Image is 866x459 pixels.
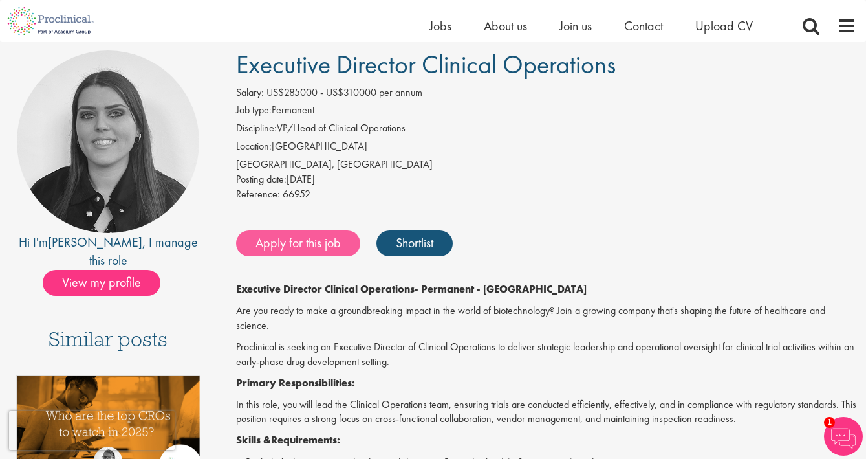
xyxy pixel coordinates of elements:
li: [GEOGRAPHIC_DATA] [236,139,856,157]
span: Executive Director Clinical Operations [236,48,616,81]
li: VP/Head of Clinical Operations [236,121,856,139]
strong: - Permanent - [GEOGRAPHIC_DATA] [415,282,587,296]
label: Location: [236,139,272,154]
span: Posting date: [236,172,287,186]
iframe: reCAPTCHA [9,411,175,450]
img: imeage of recruiter Ciara Noble [17,50,199,233]
p: Are you ready to make a groundbreaking impact in the world of biotechnology? Join a growing compa... [236,304,856,333]
strong: Primary Responsibilities: [236,376,355,390]
strong: Skills & [236,433,271,447]
div: [GEOGRAPHIC_DATA], [GEOGRAPHIC_DATA] [236,157,856,172]
p: In this role, you will lead the Clinical Operations team, ensuring trials are conducted efficient... [236,397,856,427]
img: Chatbot [824,417,863,456]
a: Join us [559,17,592,34]
label: Discipline: [236,121,277,136]
label: Salary: [236,85,264,100]
p: Proclinical is seeking an Executive Director of Clinical Operations to deliver strategic leadersh... [236,340,856,370]
span: 66952 [283,187,310,201]
label: Job type: [236,103,272,118]
a: [PERSON_NAME] [48,234,142,251]
h3: Similar posts [49,328,168,359]
div: [DATE] [236,172,856,187]
li: Permanent [236,103,856,121]
span: US$285000 - US$310000 per annum [266,85,422,99]
a: Jobs [429,17,451,34]
a: Shortlist [376,230,453,256]
a: About us [484,17,527,34]
div: Hi I'm , I manage this role [10,233,207,270]
a: Contact [624,17,663,34]
a: Upload CV [695,17,753,34]
a: Apply for this job [236,230,360,256]
strong: Requirements: [271,433,340,447]
span: View my profile [43,270,160,296]
strong: Executive Director Clinical Operations [236,282,415,296]
label: Reference: [236,187,280,202]
span: 1 [824,417,835,428]
a: View my profile [43,273,173,289]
